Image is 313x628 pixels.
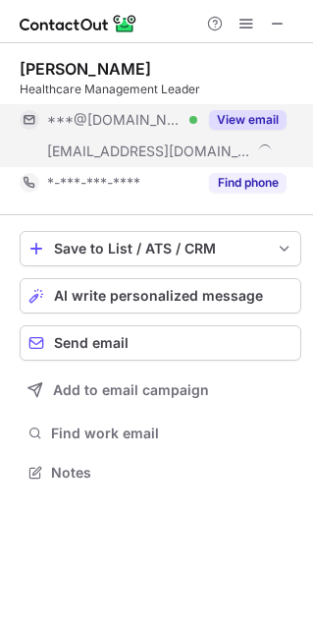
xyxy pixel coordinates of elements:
button: Reveal Button [209,173,287,193]
div: [PERSON_NAME] [20,59,151,79]
div: Save to List / ATS / CRM [54,241,267,257]
span: Send email [54,335,129,351]
button: Send email [20,325,301,361]
span: AI write personalized message [54,288,263,304]
button: AI write personalized message [20,278,301,314]
span: ***@[DOMAIN_NAME] [47,111,183,129]
div: Healthcare Management Leader [20,81,301,98]
button: Add to email campaign [20,372,301,408]
button: Find work email [20,420,301,447]
span: [EMAIL_ADDRESS][DOMAIN_NAME] [47,143,251,160]
button: save-profile-one-click [20,231,301,266]
button: Reveal Button [209,110,287,130]
img: ContactOut v5.3.10 [20,12,137,35]
span: Add to email campaign [53,382,209,398]
span: Find work email [51,425,293,442]
button: Notes [20,459,301,486]
span: Notes [51,464,293,482]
